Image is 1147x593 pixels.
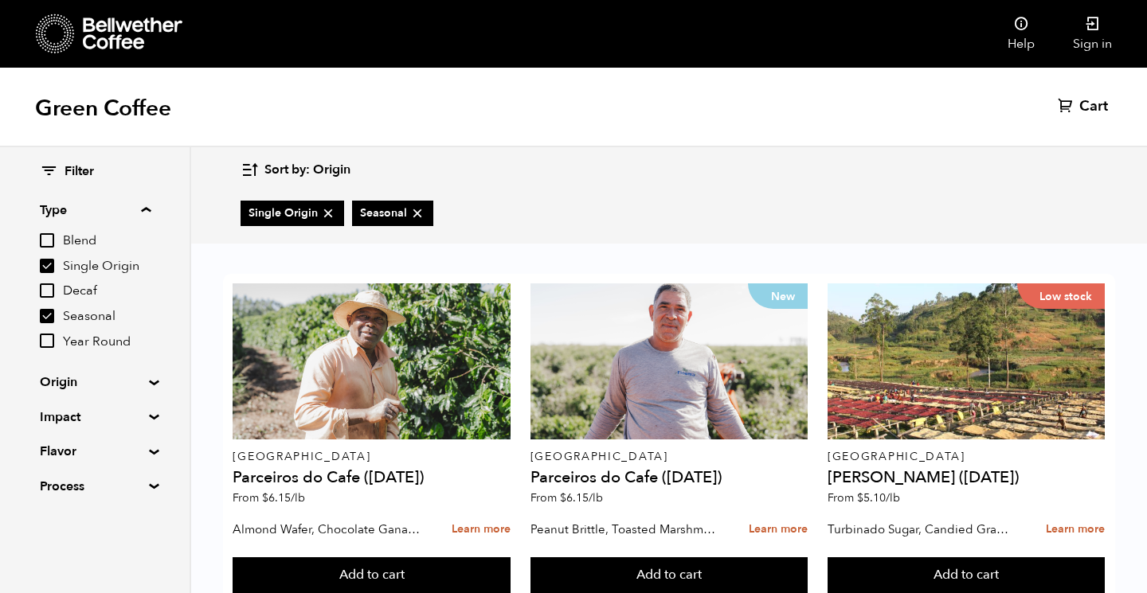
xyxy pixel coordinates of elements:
[241,151,350,189] button: Sort by: Origin
[560,490,603,505] bdi: 6.15
[40,309,54,323] input: Seasonal
[233,490,305,505] span: From
[233,470,510,486] h4: Parceiros do Cafe ([DATE])
[828,517,1016,541] p: Turbinado Sugar, Candied Grapefruit, Spiced Plum
[857,490,863,505] span: $
[233,451,510,462] p: [GEOGRAPHIC_DATA]
[530,470,808,486] h4: Parceiros do Cafe ([DATE])
[65,163,94,181] span: Filter
[589,490,603,505] span: /lb
[40,201,151,220] summary: Type
[63,308,151,326] span: Seasonal
[828,470,1105,486] h4: [PERSON_NAME] ([DATE])
[35,94,171,123] h1: Green Coffee
[40,259,54,273] input: Single Origin
[530,283,808,439] a: New
[40,477,150,496] summary: Process
[749,513,808,547] a: Learn more
[264,162,350,179] span: Sort by: Origin
[1046,513,1105,547] a: Learn more
[63,258,151,275] span: Single Origin
[63,232,151,250] span: Blend
[1058,97,1112,116] a: Cart
[291,490,305,505] span: /lb
[530,517,719,541] p: Peanut Brittle, Toasted Marshmallow, Bittersweet Chocolate
[40,373,150,392] summary: Origin
[40,283,54,298] input: Decaf
[233,517,421,541] p: Almond Wafer, Chocolate Ganache, Bing Cherry
[828,283,1105,439] a: Low stock
[886,490,900,505] span: /lb
[40,233,54,248] input: Blend
[63,334,151,351] span: Year Round
[452,513,511,547] a: Learn more
[360,205,425,221] span: Seasonal
[1079,97,1108,116] span: Cart
[40,408,150,427] summary: Impact
[530,451,808,462] p: [GEOGRAPHIC_DATA]
[262,490,268,505] span: $
[262,490,305,505] bdi: 6.15
[828,490,900,505] span: From
[249,205,336,221] span: Single Origin
[63,283,151,300] span: Decaf
[40,334,54,348] input: Year Round
[40,442,150,461] summary: Flavor
[828,451,1105,462] p: [GEOGRAPHIC_DATA]
[560,490,566,505] span: $
[1017,283,1105,309] p: Low stock
[748,283,808,309] p: New
[530,490,603,505] span: From
[857,490,900,505] bdi: 5.10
